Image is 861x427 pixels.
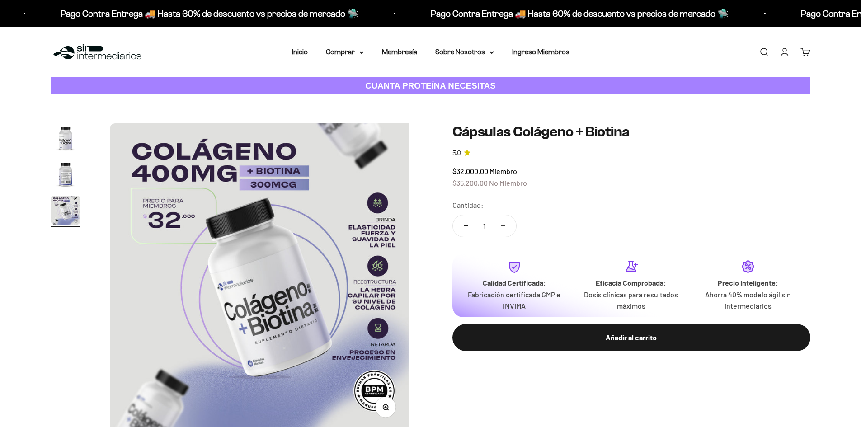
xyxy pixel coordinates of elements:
[51,160,80,191] button: Ir al artículo 2
[292,48,308,56] a: Inicio
[382,48,417,56] a: Membresía
[452,199,484,211] label: Cantidad:
[51,77,810,95] a: CUANTA PROTEÍNA NECESITAS
[452,324,810,351] button: Añadir al carrito
[51,123,80,155] button: Ir al artículo 1
[452,178,488,187] span: $35.200,00
[452,123,810,141] h1: Cápsulas Colágeno + Biotina
[718,278,778,287] strong: Precio Inteligente:
[452,167,488,175] span: $32.000,00
[51,160,80,188] img: Cápsulas Colágeno + Biotina
[326,46,364,58] summary: Comprar
[430,6,728,21] p: Pago Contra Entrega 🚚 Hasta 60% de descuento vs precios de mercado 🛸
[51,196,80,225] img: Cápsulas Colágeno + Biotina
[490,215,516,237] button: Aumentar cantidad
[60,6,358,21] p: Pago Contra Entrega 🚚 Hasta 60% de descuento vs precios de mercado 🛸
[453,215,479,237] button: Reducir cantidad
[452,148,810,158] a: 5.05.0 de 5.0 estrellas
[580,289,682,312] p: Dosis clínicas para resultados máximos
[51,123,80,152] img: Cápsulas Colágeno + Biotina
[596,278,666,287] strong: Eficacia Comprobada:
[483,278,546,287] strong: Calidad Certificada:
[470,332,792,343] div: Añadir al carrito
[489,167,517,175] span: Miembro
[489,178,527,187] span: No Miembro
[512,48,569,56] a: Ingreso Miembros
[435,46,494,58] summary: Sobre Nosotros
[697,289,800,312] p: Ahorra 40% modelo ágil sin intermediarios
[365,81,496,90] strong: CUANTA PROTEÍNA NECESITAS
[51,196,80,227] button: Ir al artículo 3
[463,289,566,312] p: Fabricación certificada GMP e INVIMA
[452,148,461,158] span: 5.0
